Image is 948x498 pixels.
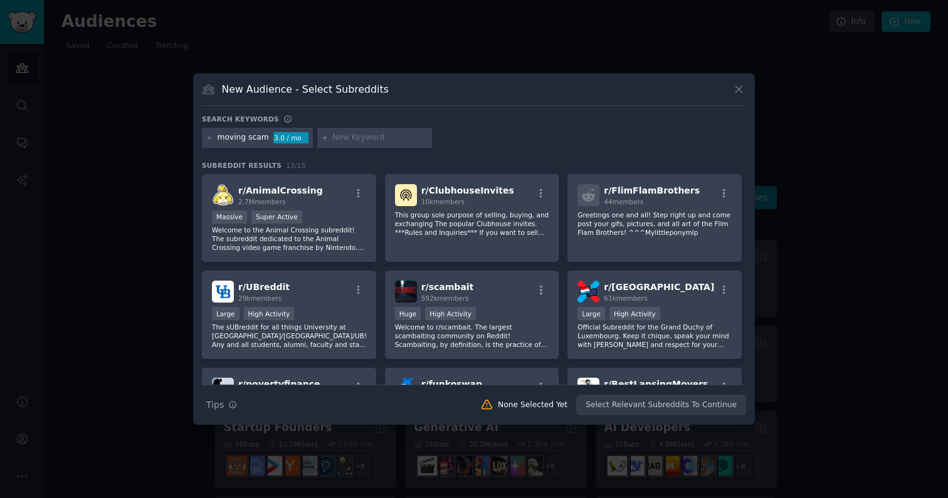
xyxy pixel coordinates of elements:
[202,161,282,170] span: Subreddit Results
[604,198,643,205] span: 44 members
[212,281,234,303] img: UBreddit
[395,323,549,349] p: Welcome to r/scambait. The largest scambaiting community on Reddit! Scambaiting, by definition, i...
[273,132,308,143] div: 3.0 / mo
[244,307,295,320] div: High Activity
[577,323,732,349] p: Official Subreddit for the Grand Duchy of Luxembourg. Keep it chique, speak your mind with [PERSO...
[577,307,605,320] div: Large
[604,294,647,302] span: 61k members
[604,185,700,195] span: r/ FlimFlamBrothers
[251,210,302,224] div: Super Active
[395,307,421,320] div: Huge
[577,378,599,400] img: BestLansingMovers
[238,198,286,205] span: 2.7M members
[395,210,549,237] p: This group sole purpose of selling, buying, and exchanging The popular Clubhouse invites. ***Rule...
[421,294,469,302] span: 592k members
[212,210,247,224] div: Massive
[286,162,306,169] span: 13 / 15
[212,184,234,206] img: AnimalCrossing
[206,398,224,412] span: Tips
[238,185,323,195] span: r/ AnimalCrossing
[238,294,282,302] span: 29k members
[218,132,269,143] div: moving scam
[609,307,660,320] div: High Activity
[498,400,567,411] div: None Selected Yet
[212,323,366,349] p: The sUBreddit for all things University at [GEOGRAPHIC_DATA]/[GEOGRAPHIC_DATA]/UB! Any and all st...
[577,210,732,237] p: Greetings one and all! Step right up and come post your gifs, pictures, and all art of the Flim F...
[395,281,417,303] img: scambait
[604,282,714,292] span: r/ [GEOGRAPHIC_DATA]
[238,282,290,292] span: r/ UBreddit
[604,379,708,389] span: r/ BestLansingMovers
[395,378,417,400] img: funkoswap
[332,132,428,143] input: New Keyword
[421,379,482,389] span: r/ funkoswap
[421,185,514,195] span: r/ ClubhouseInvites
[212,307,240,320] div: Large
[202,394,241,416] button: Tips
[238,379,320,389] span: r/ povertyfinance
[212,378,234,400] img: povertyfinance
[395,184,417,206] img: ClubhouseInvites
[421,282,474,292] span: r/ scambait
[425,307,476,320] div: High Activity
[202,115,279,123] h3: Search keywords
[421,198,465,205] span: 10k members
[577,281,599,303] img: Luxembourg
[212,226,366,252] p: Welcome to the Animal Crossing subreddit! The subreddit dedicated to the Animal Crossing video ga...
[222,83,389,96] h3: New Audience - Select Subreddits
